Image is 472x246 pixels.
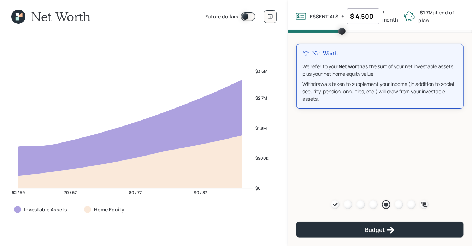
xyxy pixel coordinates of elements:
[255,155,269,161] tspan: $900k
[255,125,267,131] tspan: $1.8M
[338,63,362,70] b: Net worth
[24,206,67,213] label: Investable Assets
[255,68,267,74] tspan: $3.6M
[255,95,267,101] tspan: $2.7M
[365,226,395,234] div: Budget
[310,13,338,20] label: ESSENTIALS
[341,13,344,20] label: +
[288,30,472,33] span: Volume
[382,9,400,23] label: / month
[12,189,25,195] tspan: 62 / 59
[312,50,338,57] h5: Net Worth
[302,80,458,102] div: Withdrawals taken to supplement your income (in addition to social security, pension, annuities, ...
[194,189,207,195] tspan: 90 / 87
[94,206,124,213] label: Home Equity
[255,185,261,191] tspan: $0
[31,9,90,24] h1: Net Worth
[418,9,454,24] label: at end of plan
[420,9,433,16] b: $1.7M
[129,189,142,195] tspan: 80 / 77
[64,189,77,195] tspan: 70 / 67
[302,63,458,77] div: We refer to your as the sum of your net investable assets plus your net home equity value.
[205,13,238,21] label: Future dollars
[296,222,464,238] button: Budget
